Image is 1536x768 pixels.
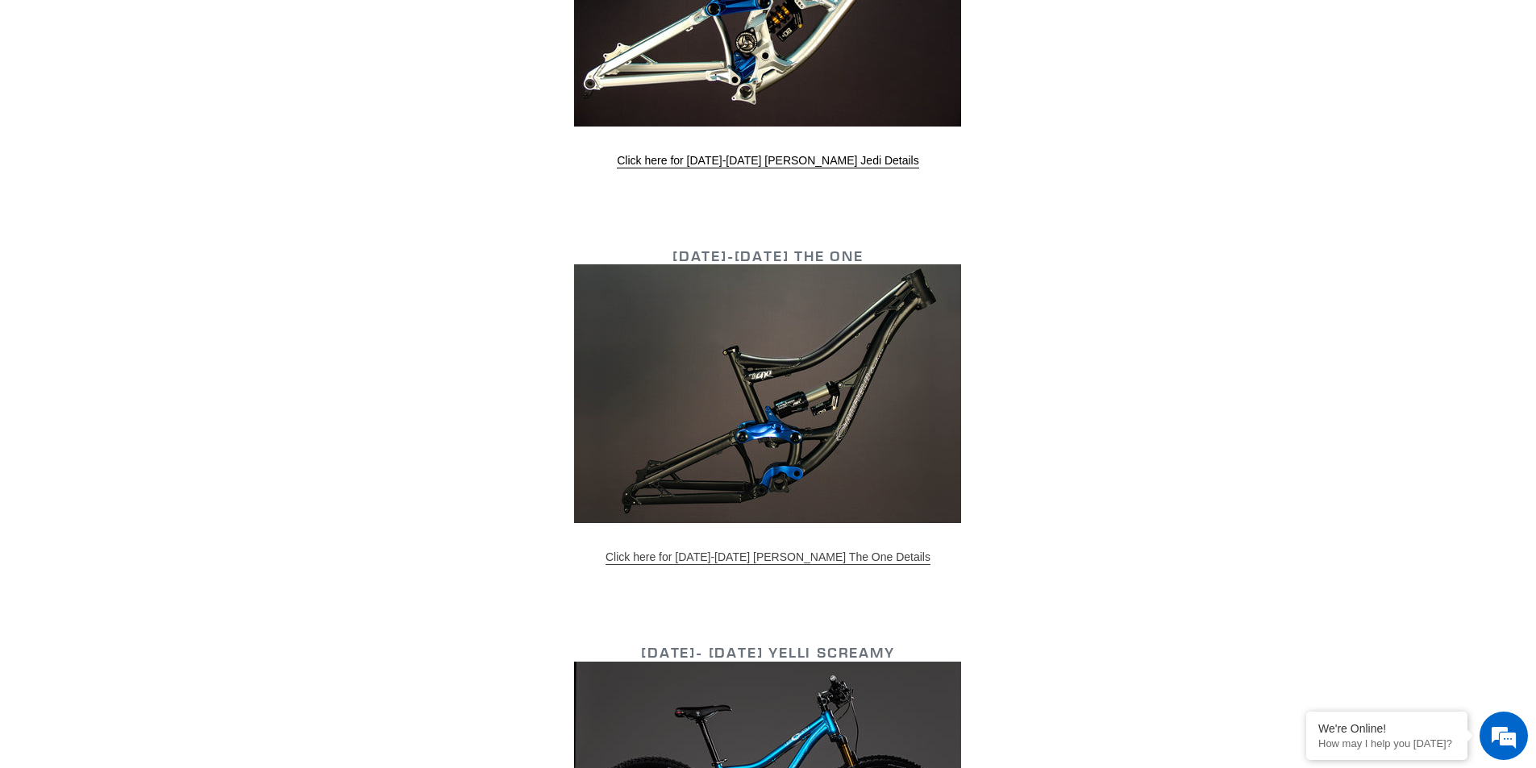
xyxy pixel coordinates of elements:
[617,154,918,168] a: Click here for [DATE]-[DATE] [PERSON_NAME] Jedi Details
[1318,722,1455,735] div: We're Online!
[641,643,894,663] a: [DATE]- [DATE] Yelli Screamy
[264,8,303,47] div: Minimize live chat window
[94,203,223,366] span: We're online!
[52,81,92,121] img: d_696896380_company_1647369064580_696896380
[8,440,307,496] textarea: Type your message and hit 'Enter'
[1318,737,1455,749] p: How may I help you today?
[108,90,295,111] div: Chat with us now
[672,247,864,267] a: [DATE]-[DATE] The One
[18,89,42,113] div: Navigation go back
[606,550,930,565] a: Click here for [DATE]-[DATE] [PERSON_NAME] The One Details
